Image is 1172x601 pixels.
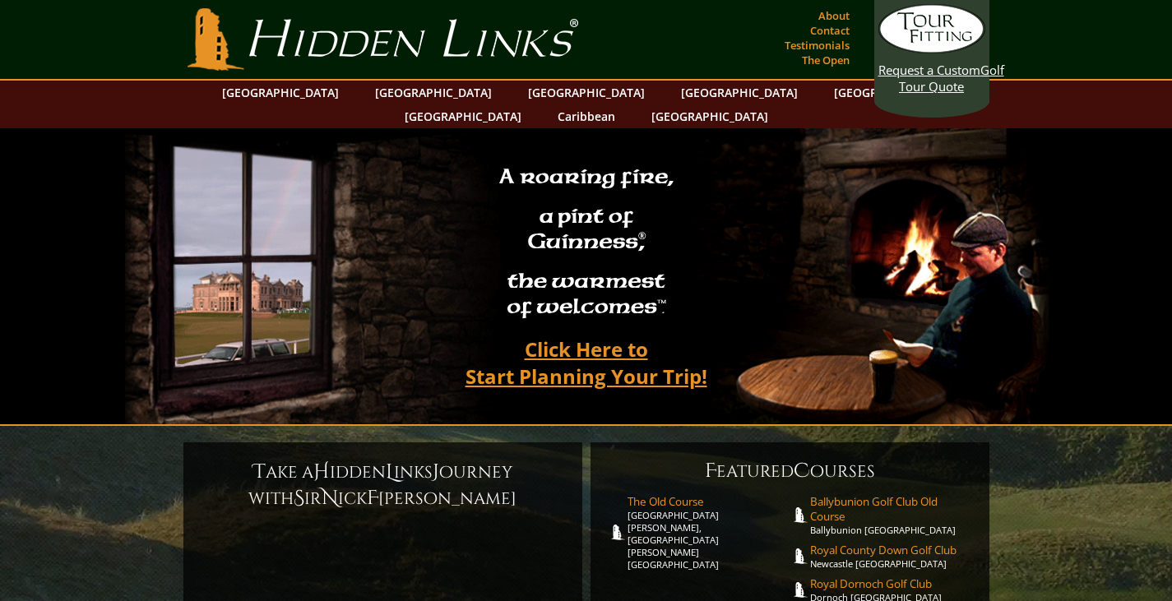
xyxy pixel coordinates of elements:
span: Royal County Down Golf Club [810,543,973,557]
a: Caribbean [549,104,623,128]
h2: A roaring fire, a pint of Guinness , the warmest of welcomes™. [489,157,684,330]
a: [GEOGRAPHIC_DATA] [214,81,347,104]
a: [GEOGRAPHIC_DATA] [826,81,959,104]
span: S [294,485,304,511]
span: T [253,459,266,485]
a: [GEOGRAPHIC_DATA] [673,81,806,104]
a: Request a CustomGolf Tour Quote [878,4,985,95]
a: Contact [806,19,854,42]
span: N [322,485,338,511]
a: [GEOGRAPHIC_DATA] [643,104,776,128]
span: F [705,458,716,484]
a: The Old Course[GEOGRAPHIC_DATA][PERSON_NAME], [GEOGRAPHIC_DATA][PERSON_NAME] [GEOGRAPHIC_DATA] [628,494,790,571]
a: About [814,4,854,27]
a: [GEOGRAPHIC_DATA] [396,104,530,128]
span: J [433,459,439,485]
span: Royal Dornoch Golf Club [810,576,973,591]
span: The Old Course [628,494,790,509]
span: F [367,485,378,511]
span: Request a Custom [878,62,980,78]
h6: ake a idden inks ourney with ir ick [PERSON_NAME] [200,459,566,511]
a: The Open [798,49,854,72]
span: H [313,459,330,485]
h6: eatured ourses [607,458,973,484]
span: Ballybunion Golf Club Old Course [810,494,973,524]
a: [GEOGRAPHIC_DATA] [367,81,500,104]
span: C [794,458,810,484]
a: Testimonials [781,34,854,57]
a: Royal County Down Golf ClubNewcastle [GEOGRAPHIC_DATA] [810,543,973,570]
a: Click Here toStart Planning Your Trip! [449,330,724,395]
a: Ballybunion Golf Club Old CourseBallybunion [GEOGRAPHIC_DATA] [810,494,973,536]
a: [GEOGRAPHIC_DATA] [520,81,653,104]
span: L [386,459,394,485]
